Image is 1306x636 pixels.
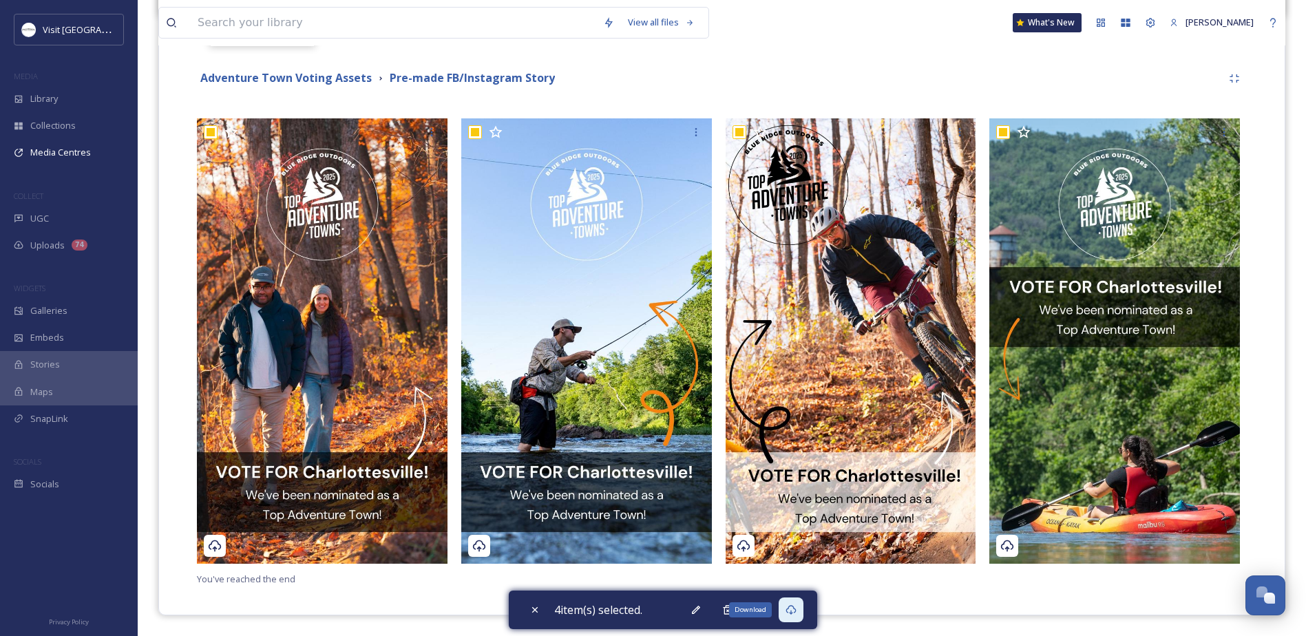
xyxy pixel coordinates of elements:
[1186,16,1254,28] span: [PERSON_NAME]
[197,118,447,564] img: Fall Hiking.jpg
[726,118,976,564] img: Fall Biking.jpg
[49,613,89,629] a: Privacy Policy
[621,9,702,36] a: View all files
[30,412,68,425] span: SnapLink
[14,283,45,293] span: WIDGETS
[14,191,43,201] span: COLLECT
[989,118,1240,564] img: Rivanna.jpg
[30,146,91,159] span: Media Centres
[30,239,65,252] span: Uploads
[1245,575,1285,615] button: Open Chat
[14,456,41,467] span: SOCIALS
[30,331,64,344] span: Embeds
[30,358,60,371] span: Stories
[72,240,87,251] div: 74
[14,71,38,81] span: MEDIA
[30,478,59,491] span: Socials
[30,212,49,225] span: UGC
[1013,13,1082,32] a: What's New
[390,70,555,85] strong: Pre-made FB/Instagram Story
[22,23,36,36] img: Circle%20Logo.png
[554,602,642,618] span: 4 item(s) selected.
[461,118,712,564] img: Fly Fishing.jpg
[30,304,67,317] span: Galleries
[191,8,596,38] input: Search your library
[30,119,76,132] span: Collections
[49,617,89,626] span: Privacy Policy
[1163,9,1261,36] a: [PERSON_NAME]
[729,602,772,617] div: Download
[30,92,58,105] span: Library
[200,70,372,85] strong: Adventure Town Voting Assets
[30,385,53,399] span: Maps
[197,573,295,585] span: You've reached the end
[43,23,149,36] span: Visit [GEOGRAPHIC_DATA]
